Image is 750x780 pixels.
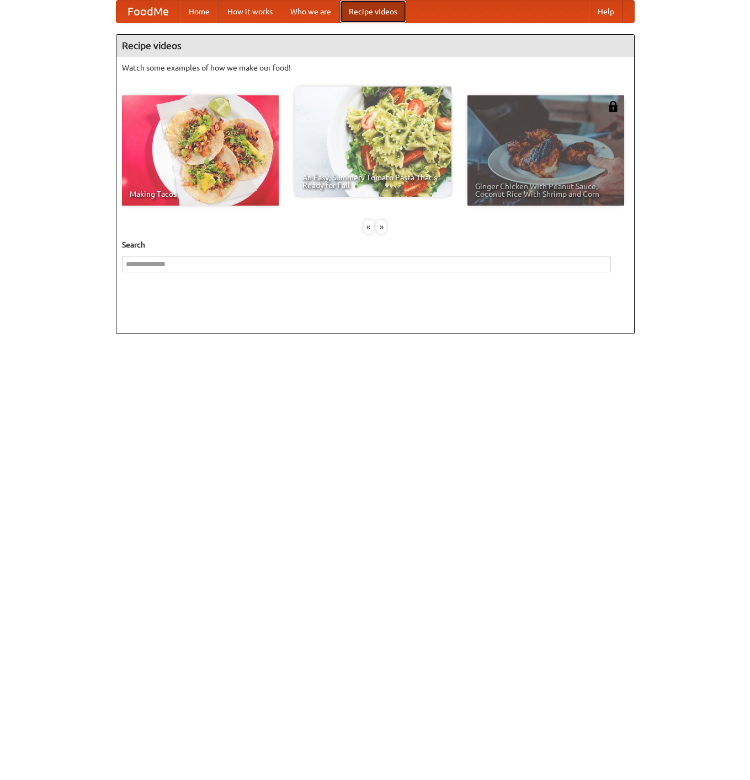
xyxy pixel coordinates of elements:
h5: Search [122,239,629,250]
div: » [376,220,386,234]
img: 483408.png [608,101,619,112]
a: FoodMe [116,1,180,23]
p: Watch some examples of how we make our food! [122,62,629,73]
div: « [364,220,374,234]
a: Making Tacos [122,95,279,206]
span: Making Tacos [130,190,271,198]
a: An Easy, Summery Tomato Pasta That's Ready for Fall [295,87,451,197]
a: Recipe videos [340,1,406,23]
h4: Recipe videos [116,35,634,57]
span: An Easy, Summery Tomato Pasta That's Ready for Fall [302,174,444,189]
a: Home [180,1,219,23]
a: How it works [219,1,281,23]
a: Who we are [281,1,340,23]
a: Help [589,1,623,23]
